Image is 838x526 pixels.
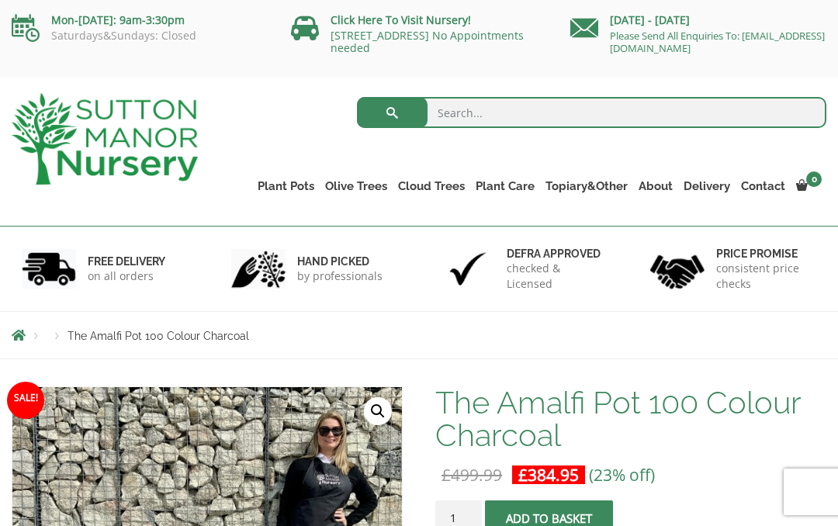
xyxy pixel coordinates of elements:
[297,254,383,268] h6: hand picked
[518,464,528,486] span: £
[791,175,826,197] a: 0
[570,11,826,29] p: [DATE] - [DATE]
[736,175,791,197] a: Contact
[357,97,826,128] input: Search...
[716,261,816,292] p: consistent price checks
[442,464,451,486] span: £
[678,175,736,197] a: Delivery
[7,382,44,419] span: Sale!
[231,249,286,289] img: 2.jpg
[470,175,540,197] a: Plant Care
[68,330,249,342] span: The Amalfi Pot 100 Colour Charcoal
[252,175,320,197] a: Plant Pots
[331,28,524,55] a: [STREET_ADDRESS] No Appointments needed
[12,11,268,29] p: Mon-[DATE]: 9am-3:30pm
[441,249,495,289] img: 3.jpg
[88,268,165,284] p: on all orders
[364,397,392,425] a: View full-screen image gallery
[610,29,825,55] a: Please Send All Enquiries To: [EMAIL_ADDRESS][DOMAIN_NAME]
[540,175,633,197] a: Topiary&Other
[716,247,816,261] h6: Price promise
[806,171,822,187] span: 0
[507,247,607,261] h6: Defra approved
[12,329,826,341] nav: Breadcrumbs
[633,175,678,197] a: About
[88,254,165,268] h6: FREE DELIVERY
[320,175,393,197] a: Olive Trees
[331,12,471,27] a: Click Here To Visit Nursery!
[12,29,268,42] p: Saturdays&Sundays: Closed
[297,268,383,284] p: by professionals
[12,93,198,185] img: logo
[393,175,470,197] a: Cloud Trees
[22,249,76,289] img: 1.jpg
[518,464,579,486] bdi: 384.95
[650,245,705,292] img: 4.jpg
[435,386,826,452] h1: The Amalfi Pot 100 Colour Charcoal
[507,261,607,292] p: checked & Licensed
[442,464,502,486] bdi: 499.99
[589,464,655,486] span: (23% off)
